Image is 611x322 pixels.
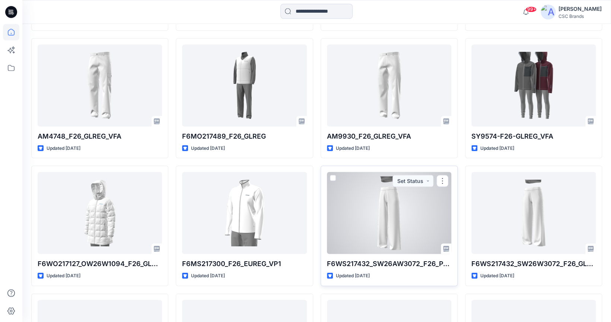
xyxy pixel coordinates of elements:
[47,144,80,152] p: Updated [DATE]
[471,44,596,126] a: SY9574-F26-GLREG_VFA
[480,272,514,280] p: Updated [DATE]
[47,272,80,280] p: Updated [DATE]
[471,172,596,254] a: F6WS217432_SW26W3072_F26_GLREG_VFA
[525,6,537,12] span: 99+
[327,258,451,269] p: F6WS217432_SW26AW3072_F26_PAREG_VFA2
[480,144,514,152] p: Updated [DATE]
[38,131,162,141] p: AM4748_F26_GLREG_VFA
[182,131,306,141] p: F6MO217489_F26_GLREG
[336,272,370,280] p: Updated [DATE]
[38,172,162,254] a: F6WO217127_OW26W1094_F26_GLREG
[38,44,162,126] a: AM4748_F26_GLREG_VFA
[191,272,225,280] p: Updated [DATE]
[182,172,306,254] a: F6MS217300_F26_EUREG_VP1
[327,172,451,254] a: F6WS217432_SW26AW3072_F26_PAREG_VFA2
[471,258,596,269] p: F6WS217432_SW26W3072_F26_GLREG_VFA
[327,131,451,141] p: AM9930_F26_GLREG_VFA
[191,144,225,152] p: Updated [DATE]
[182,44,306,126] a: F6MO217489_F26_GLREG
[336,144,370,152] p: Updated [DATE]
[471,131,596,141] p: SY9574-F26-GLREG_VFA
[327,44,451,126] a: AM9930_F26_GLREG_VFA
[559,4,602,13] div: [PERSON_NAME]
[182,258,306,269] p: F6MS217300_F26_EUREG_VP1
[559,13,602,19] div: CSC Brands
[38,258,162,269] p: F6WO217127_OW26W1094_F26_GLREG
[541,4,556,19] img: avatar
